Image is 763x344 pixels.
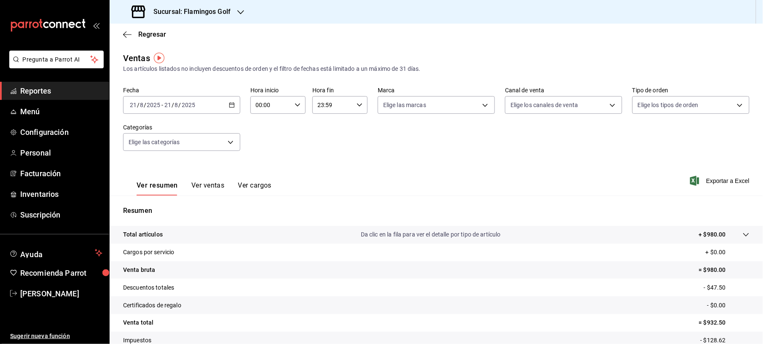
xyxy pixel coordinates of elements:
[137,102,140,108] span: /
[23,55,91,64] span: Pregunta a Parrot AI
[20,188,102,200] span: Inventarios
[20,209,102,220] span: Suscripción
[123,283,174,292] p: Descuentos totales
[704,283,750,292] p: - $47.50
[137,181,271,196] div: navigation tabs
[361,230,501,239] p: Da clic en la fila para ver el detalle por tipo de artículo
[20,288,102,299] span: [PERSON_NAME]
[123,230,163,239] p: Total artículos
[10,332,102,341] span: Sugerir nueva función
[140,102,144,108] input: --
[123,125,240,131] label: Categorías
[172,102,174,108] span: /
[123,88,240,94] label: Fecha
[238,181,272,196] button: Ver cargos
[144,102,146,108] span: /
[510,101,578,109] span: Elige los canales de venta
[383,101,426,109] span: Elige las marcas
[20,267,102,279] span: Recomienda Parrot
[20,126,102,138] span: Configuración
[20,147,102,159] span: Personal
[181,102,196,108] input: ----
[191,181,225,196] button: Ver ventas
[692,176,750,186] button: Exportar a Excel
[9,51,104,68] button: Pregunta a Parrot AI
[707,301,750,310] p: - $0.00
[632,88,750,94] label: Tipo de orden
[123,206,750,216] p: Resumen
[378,88,495,94] label: Marca
[20,85,102,97] span: Reportes
[146,102,161,108] input: ----
[154,53,164,63] img: Tooltip marker
[123,266,155,274] p: Venta bruta
[123,30,166,38] button: Regresar
[250,88,306,94] label: Hora inicio
[129,102,137,108] input: --
[123,64,750,73] div: Los artículos listados no incluyen descuentos de orden y el filtro de fechas está limitado a un m...
[93,22,99,29] button: open_drawer_menu
[175,102,179,108] input: --
[638,101,699,109] span: Elige los tipos de orden
[505,88,622,94] label: Canal de venta
[706,248,750,257] p: + $0.00
[20,248,91,258] span: Ayuda
[164,102,172,108] input: --
[179,102,181,108] span: /
[123,248,175,257] p: Cargos por servicio
[123,301,181,310] p: Certificados de regalo
[123,52,150,64] div: Ventas
[137,181,178,196] button: Ver resumen
[138,30,166,38] span: Regresar
[161,102,163,108] span: -
[123,318,153,327] p: Venta total
[699,266,750,274] p: = $980.00
[129,138,180,146] span: Elige las categorías
[20,168,102,179] span: Facturación
[699,318,750,327] p: = $932.50
[6,61,104,70] a: Pregunta a Parrot AI
[20,106,102,117] span: Menú
[147,7,231,17] h3: Sucursal: Flamingos Golf
[312,88,368,94] label: Hora fin
[699,230,726,239] p: + $980.00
